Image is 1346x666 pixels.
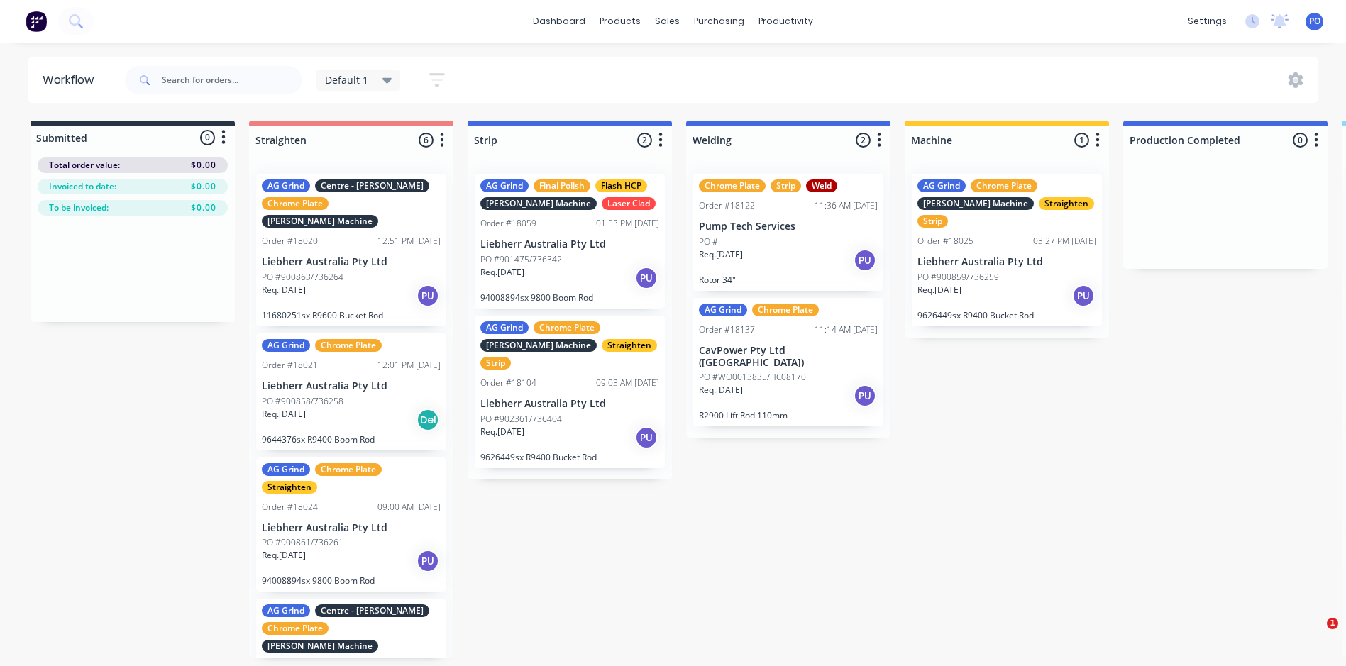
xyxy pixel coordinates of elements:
[417,284,439,307] div: PU
[262,197,329,210] div: Chrome Plate
[43,72,101,89] div: Workflow
[262,536,343,549] p: PO #900861/736261
[262,522,441,534] p: Liebherr Australia Pty Ltd
[262,622,329,635] div: Chrome Plate
[602,197,656,210] div: Laser Clad
[262,463,310,476] div: AG Grind
[596,377,659,389] div: 09:03 AM [DATE]
[699,345,878,369] p: CavPower Pty Ltd ([GEOGRAPHIC_DATA])
[917,271,999,284] p: PO #900859/736259
[480,357,511,370] div: Strip
[262,575,441,586] p: 94008894sx 9800 Boom Rod
[635,426,658,449] div: PU
[596,217,659,230] div: 01:53 PM [DATE]
[699,179,766,192] div: Chrome Plate
[480,426,524,438] p: Req. [DATE]
[417,409,439,431] div: Del
[592,11,648,32] div: products
[534,179,590,192] div: Final Polish
[480,292,659,303] p: 94008894sx 9800 Boom Rod
[262,604,310,617] div: AG Grind
[191,159,216,172] span: $0.00
[635,267,658,289] div: PU
[315,604,429,617] div: Centre - [PERSON_NAME]
[256,174,446,326] div: AG GrindCentre - [PERSON_NAME]Chrome Plate[PERSON_NAME] MachineOrder #1802012:51 PM [DATE]Liebher...
[262,310,441,321] p: 11680251sx R9600 Bucket Rod
[815,323,878,336] div: 11:14 AM [DATE]
[699,221,878,233] p: Pump Tech Services
[806,179,837,192] div: Weld
[377,501,441,514] div: 09:00 AM [DATE]
[262,640,378,653] div: [PERSON_NAME] Machine
[162,66,302,94] input: Search for orders...
[917,310,1096,321] p: 9626449sx R9400 Bucket Rod
[325,72,368,87] span: Default 1
[262,380,441,392] p: Liebherr Australia Pty Ltd
[687,11,751,32] div: purchasing
[1298,618,1332,652] iframe: Intercom live chat
[480,217,536,230] div: Order #18059
[699,323,755,336] div: Order #18137
[49,201,109,214] span: To be invoiced:
[256,333,446,450] div: AG GrindChrome PlateOrder #1802112:01 PM [DATE]Liebherr Australia Pty LtdPO #900858/736258Req.[DA...
[693,298,883,427] div: AG GrindChrome PlateOrder #1813711:14 AM [DATE]CavPower Pty Ltd ([GEOGRAPHIC_DATA])PO #WO0013835/...
[917,179,966,192] div: AG Grind
[699,384,743,396] p: Req. [DATE]
[699,304,747,316] div: AG Grind
[417,550,439,572] div: PU
[262,395,343,408] p: PO #900858/736258
[480,266,524,279] p: Req. [DATE]
[315,463,382,476] div: Chrome Plate
[262,256,441,268] p: Liebherr Australia Pty Ltd
[854,249,876,272] div: PU
[1072,284,1095,307] div: PU
[699,371,806,384] p: PO #WO0013835/HC08170
[752,304,819,316] div: Chrome Plate
[815,199,878,212] div: 11:36 AM [DATE]
[315,339,382,352] div: Chrome Plate
[917,215,948,228] div: Strip
[699,199,755,212] div: Order #18122
[262,179,310,192] div: AG Grind
[191,201,216,214] span: $0.00
[480,197,597,210] div: [PERSON_NAME] Machine
[262,271,343,284] p: PO #900863/736264
[262,481,317,494] div: Straighten
[262,359,318,372] div: Order #18021
[262,339,310,352] div: AG Grind
[480,377,536,389] div: Order #18104
[595,179,647,192] div: Flash HCP
[262,284,306,296] p: Req. [DATE]
[1309,15,1320,28] span: PO
[1327,618,1338,629] span: 1
[526,11,592,32] a: dashboard
[699,274,878,285] p: Rotor 34"
[699,248,743,261] p: Req. [DATE]
[912,174,1102,326] div: AG GrindChrome Plate[PERSON_NAME] MachineStraightenStripOrder #1802503:27 PM [DATE]Liebherr Austr...
[262,501,318,514] div: Order #18024
[256,457,446,592] div: AG GrindChrome PlateStraightenOrder #1802409:00 AM [DATE]Liebherr Australia Pty LtdPO #900861/736...
[262,408,306,421] p: Req. [DATE]
[1181,11,1234,32] div: settings
[917,197,1034,210] div: [PERSON_NAME] Machine
[480,452,659,462] p: 9626449sx R9400 Bucket Rod
[480,398,659,410] p: Liebherr Australia Pty Ltd
[602,339,657,352] div: Straighten
[480,238,659,250] p: Liebherr Australia Pty Ltd
[534,321,600,334] div: Chrome Plate
[475,174,665,309] div: AG GrindFinal PolishFlash HCP[PERSON_NAME] MachineLaser CladOrder #1805901:53 PM [DATE]Liebherr A...
[49,180,116,193] span: Invoiced to date:
[917,284,961,296] p: Req. [DATE]
[480,321,529,334] div: AG Grind
[971,179,1037,192] div: Chrome Plate
[751,11,820,32] div: productivity
[480,413,562,426] p: PO #902361/736404
[191,180,216,193] span: $0.00
[693,174,883,291] div: Chrome PlateStripWeldOrder #1812211:36 AM [DATE]Pump Tech ServicesPO #Req.[DATE]PURotor 34"
[771,179,801,192] div: Strip
[854,384,876,407] div: PU
[917,235,973,248] div: Order #18025
[262,215,378,228] div: [PERSON_NAME] Machine
[480,339,597,352] div: [PERSON_NAME] Machine
[262,549,306,562] p: Req. [DATE]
